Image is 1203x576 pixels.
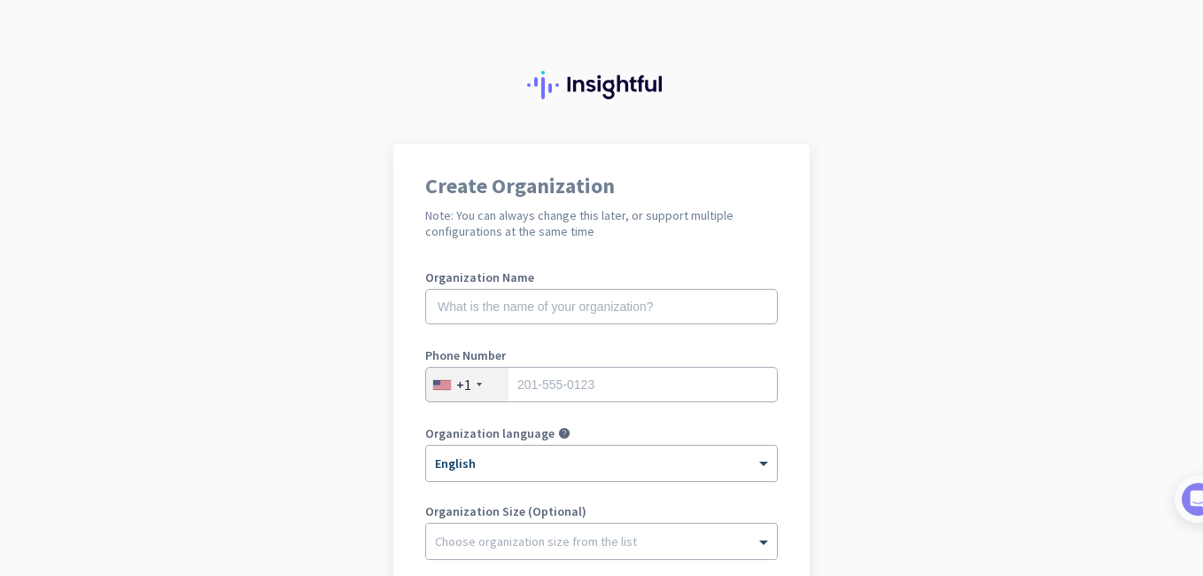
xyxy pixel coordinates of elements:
[425,207,778,239] h2: Note: You can always change this later, or support multiple configurations at the same time
[425,427,555,440] label: Organization language
[456,376,471,393] div: +1
[558,427,570,440] i: help
[425,349,778,362] label: Phone Number
[425,271,778,284] label: Organization Name
[425,367,778,402] input: 201-555-0123
[425,505,778,518] label: Organization Size (Optional)
[425,289,778,324] input: What is the name of your organization?
[425,175,778,197] h1: Create Organization
[527,71,676,99] img: Insightful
